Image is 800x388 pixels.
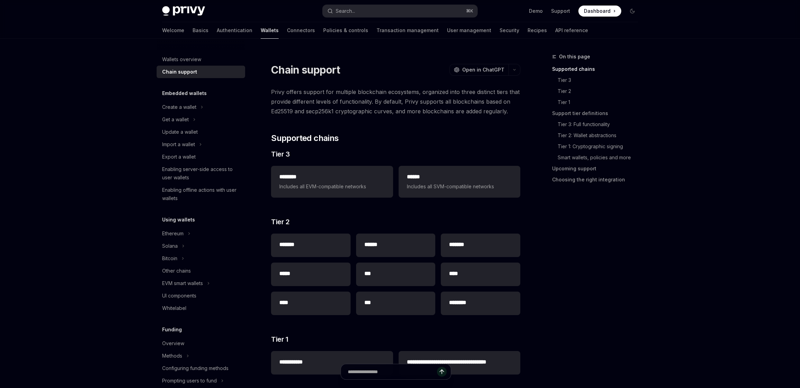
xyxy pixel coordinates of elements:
img: dark logo [162,6,205,16]
div: Wallets overview [162,55,201,64]
a: Update a wallet [157,126,245,138]
a: Overview [157,337,245,350]
div: Chain support [162,68,197,76]
a: **** *Includes all SVM-compatible networks [399,166,520,198]
a: Smart wallets, policies and more [558,152,643,163]
a: UI components [157,290,245,302]
a: Chain support [157,66,245,78]
a: Other chains [157,265,245,277]
a: **** ***Includes all EVM-compatible networks [271,166,393,198]
a: Export a wallet [157,151,245,163]
span: On this page [559,53,590,61]
div: Overview [162,339,184,348]
a: Transaction management [376,22,439,39]
h5: Funding [162,325,182,334]
span: Tier 2 [271,217,289,227]
div: Enabling offline actions with user wallets [162,186,241,202]
a: Basics [193,22,208,39]
div: Solana [162,242,178,250]
span: Tier 3 [271,149,290,159]
a: Supported chains [552,64,643,75]
a: Support tier definitions [552,108,643,119]
a: Wallets overview [157,53,245,66]
a: Recipes [528,22,547,39]
div: Export a wallet [162,153,196,161]
div: Search... [336,7,355,15]
div: Create a wallet [162,103,196,111]
a: User management [447,22,491,39]
div: Bitcoin [162,254,177,263]
a: Policies & controls [323,22,368,39]
a: Authentication [217,22,252,39]
div: Update a wallet [162,128,198,136]
div: EVM smart wallets [162,279,203,287]
a: Welcome [162,22,184,39]
span: Privy offers support for multiple blockchain ecosystems, organized into three distinct tiers that... [271,87,520,116]
div: UI components [162,292,196,300]
div: Get a wallet [162,115,189,124]
div: Other chains [162,267,191,275]
span: Includes all SVM-compatible networks [407,182,512,191]
a: Choosing the right integration [552,174,643,185]
span: Tier 1 [271,334,288,344]
a: Upcoming support [552,163,643,174]
button: Send message [437,367,447,377]
a: Connectors [287,22,315,39]
button: Search...⌘K [323,5,477,17]
span: ⌘ K [466,8,473,14]
div: Configuring funding methods [162,364,229,372]
div: Whitelabel [162,304,186,312]
a: Demo [529,8,543,15]
a: Dashboard [578,6,621,17]
button: Open in ChatGPT [449,64,509,76]
a: Configuring funding methods [157,362,245,375]
span: Includes all EVM-compatible networks [279,182,384,191]
a: Security [500,22,519,39]
a: Tier 3: Full functionality [558,119,643,130]
a: Enabling offline actions with user wallets [157,184,245,205]
a: Tier 2: Wallet abstractions [558,130,643,141]
a: Support [551,8,570,15]
a: Enabling server-side access to user wallets [157,163,245,184]
a: API reference [555,22,588,39]
a: Tier 1 [558,97,643,108]
div: Methods [162,352,182,360]
div: Prompting users to fund [162,377,217,385]
a: Whitelabel [157,302,245,314]
div: Ethereum [162,229,184,238]
h1: Chain support [271,64,340,76]
a: Tier 3 [558,75,643,86]
div: Enabling server-side access to user wallets [162,165,241,182]
span: Supported chains [271,133,338,144]
div: Import a wallet [162,140,195,149]
a: Tier 2 [558,86,643,97]
a: Wallets [261,22,279,39]
a: Tier 1: Cryptographic signing [558,141,643,152]
span: Dashboard [584,8,611,15]
h5: Using wallets [162,216,195,224]
h5: Embedded wallets [162,89,207,97]
span: Open in ChatGPT [462,66,504,73]
button: Toggle dark mode [627,6,638,17]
